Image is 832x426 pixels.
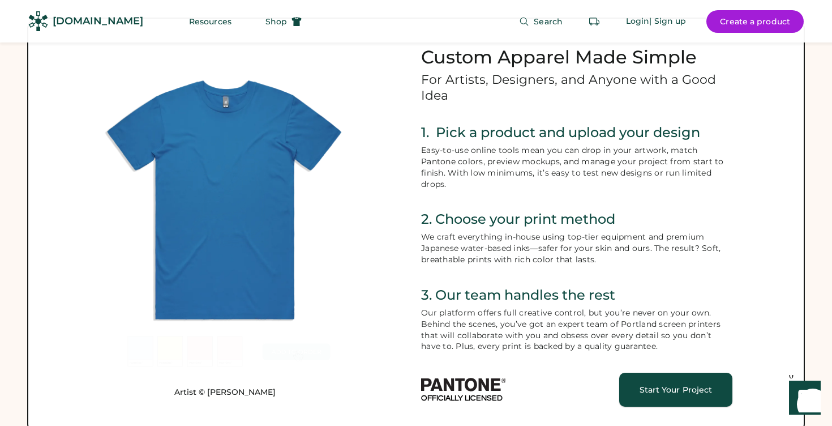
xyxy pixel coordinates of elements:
button: Resources [175,10,245,33]
button: Shop [252,10,315,33]
div: OFFICIALLY LICENSED [421,393,503,404]
span: Search [534,18,563,25]
div: | Sign up [649,16,686,27]
div: [DOMAIN_NAME] [53,14,143,28]
a: Artist © [PERSON_NAME] [174,387,276,398]
div: We craft everything in-house using top-tier equipment and premium Japanese water-based inks—safer... [421,232,732,266]
div: 1. Pick a product and upload your design [421,123,732,142]
button: Search [505,10,576,33]
iframe: Front Chat [778,375,827,424]
div: Login [626,16,650,27]
h2: Custom Apparel Made Simple [421,46,732,69]
span: Shop [265,18,287,25]
img: Pantone Logo [421,376,506,393]
h3: For Artists, Designers, and Anyone with a Good Idea [421,72,732,103]
div: Start Your Project [633,386,719,394]
div: Our platform offers full creative control, but you’re never on your own. Behind the scenes, you’v... [421,308,732,353]
img: Rendered Logo - Screens [28,11,48,31]
div: Easy-to-use online tools mean you can drop in your artwork, match Pantone colors, preview mockups... [421,145,732,190]
button: Create a product [706,10,804,33]
div: 3. Our team handles the rest [421,286,732,304]
div: 2. Choose your print method [421,210,732,228]
a: Start Your Project [619,373,732,407]
button: Retrieve an order [583,10,606,33]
